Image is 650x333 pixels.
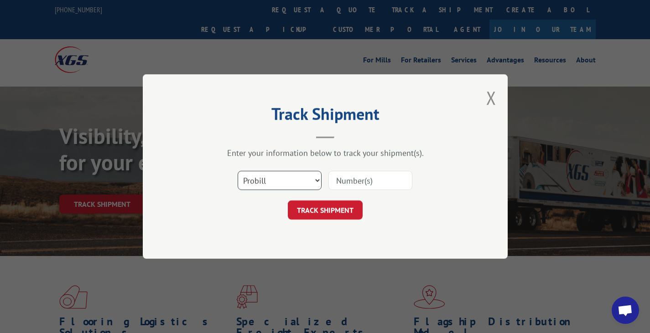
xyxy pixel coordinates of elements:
[188,108,462,125] h2: Track Shipment
[486,86,496,110] button: Close modal
[188,148,462,158] div: Enter your information below to track your shipment(s).
[612,297,639,324] div: Open chat
[328,171,412,190] input: Number(s)
[288,200,363,220] button: TRACK SHIPMENT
